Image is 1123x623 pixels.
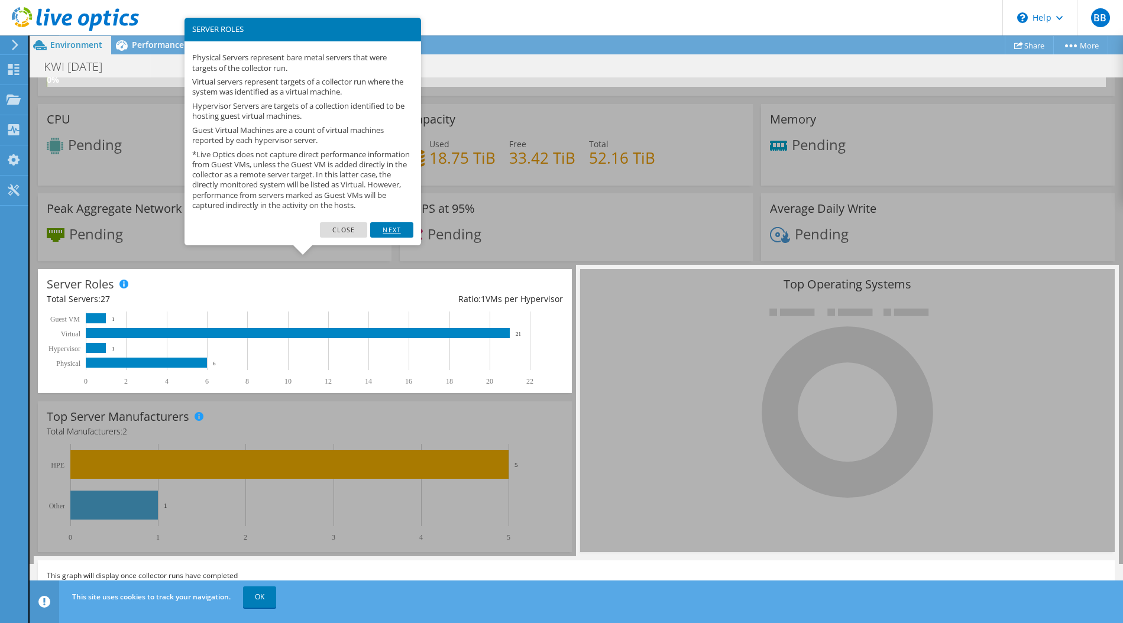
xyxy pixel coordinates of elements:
[132,39,184,50] span: Performance
[1017,12,1028,23] svg: \n
[38,60,121,73] h1: KWI [DATE]
[192,101,413,121] p: Hypervisor Servers are targets of a collection identified to be hosting guest virtual machines.
[1091,8,1110,27] span: BB
[1005,36,1054,54] a: Share
[192,53,413,73] p: Physical Servers represent bare metal servers that were targets of the collector run.
[72,592,231,602] span: This site uses cookies to track your navigation.
[370,222,413,238] a: Next
[38,560,1115,591] div: This graph will display once collector runs have completed
[192,150,413,210] p: *Live Optics does not capture direct performance information from Guest VMs, unless the Guest VM ...
[50,39,102,50] span: Environment
[1053,36,1108,54] a: More
[192,25,413,33] h3: SERVER ROLES
[192,125,413,145] p: Guest Virtual Machines are a count of virtual machines reported by each hypervisor server.
[320,222,368,238] a: Close
[192,77,413,97] p: Virtual servers represent targets of a collector run where the system was identified as a virtual...
[243,586,276,608] a: OK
